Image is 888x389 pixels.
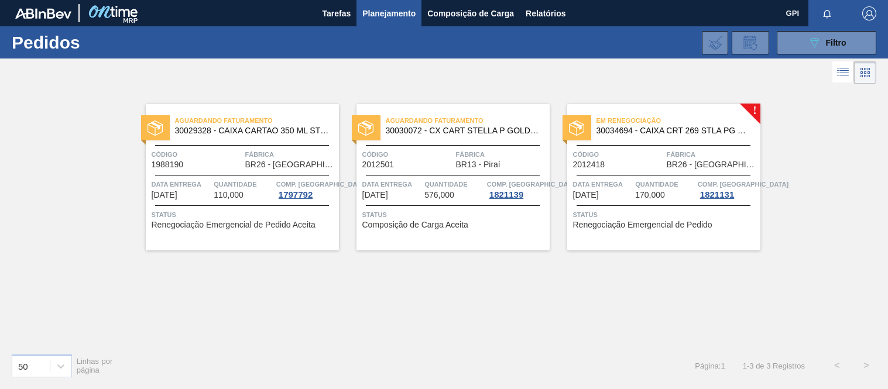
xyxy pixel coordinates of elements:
span: Status [362,209,547,221]
img: status [358,121,373,136]
img: TNhmsLtSVTkK8tSr43FrP2fwEKptu5GPRR3wAAAABJRU5ErkJggg== [15,8,71,19]
span: Página : 1 [695,362,725,370]
span: 576,000 [424,191,454,199]
div: 1821139 [487,190,526,199]
span: 21/09/2025 [362,191,388,199]
span: Composição de Carga [427,6,514,20]
a: Comp. [GEOGRAPHIC_DATA]1821131 [698,178,757,199]
span: 30029328 - CAIXA CARTAO 350 ML STELLA PURE GOLD C08 [175,126,330,135]
span: BR26 - Uberlândia [245,160,336,169]
span: Comp. Carga [487,178,578,190]
span: BR26 - Uberlândia [667,160,757,169]
div: 50 [18,361,28,371]
button: < [822,351,852,380]
span: Linhas por página [77,357,113,374]
span: Fábrica [456,149,547,160]
a: !statusEm renegociação30034694 - CAIXA CRT 269 STLA PG C08 278GRCódigo2012418FábricaBR26 - [GEOGR... [550,104,760,250]
span: Código [152,149,242,160]
button: > [852,351,881,380]
button: Notificações [808,5,846,22]
span: 30030072 - CX CART STELLA P GOLD 330ML C6 298 NIV23 [386,126,540,135]
span: 1 - 3 de 3 Registros [743,362,805,370]
img: status [148,121,163,136]
img: Logout [862,6,876,20]
span: Quantidade [424,178,484,190]
span: Renegociação Emergencial de Pedido [573,221,712,229]
span: Código [362,149,453,160]
span: Data entrega [152,178,211,190]
div: Visão em Lista [832,61,854,84]
span: Status [152,209,336,221]
div: Importar Negociações dos Pedidos [702,31,728,54]
span: Relatórios [526,6,565,20]
div: 1821131 [698,190,736,199]
span: Fábrica [245,149,336,160]
span: BR13 - Piraí [456,160,500,169]
span: Quantidade [635,178,695,190]
span: Renegociação Emergencial de Pedido Aceita [152,221,316,229]
span: Tarefas [322,6,351,20]
span: Filtro [826,38,846,47]
span: Aguardando Faturamento [386,115,550,126]
span: Status [573,209,757,221]
a: Comp. [GEOGRAPHIC_DATA]1797792 [276,178,336,199]
a: statusAguardando Faturamento30030072 - CX CART STELLA P GOLD 330ML C6 298 NIV23Código2012501Fábri... [339,104,550,250]
span: 21/09/2025 [573,191,599,199]
div: Solicitação de Revisão de Pedidos [732,31,769,54]
span: 170,000 [635,191,665,199]
span: Quantidade [214,178,273,190]
span: 2012501 [362,160,395,169]
span: Composição de Carga Aceita [362,221,468,229]
span: Comp. Carga [698,178,788,190]
span: Fábrica [667,149,757,160]
span: Data entrega [573,178,633,190]
span: 1988190 [152,160,184,169]
span: 30034694 - CAIXA CRT 269 STLA PG C08 278GR [596,126,751,135]
a: statusAguardando Faturamento30029328 - CAIXA CARTAO 350 ML STELLA PURE GOLD C08Código1988190Fábri... [128,104,339,250]
button: Filtro [777,31,876,54]
span: Código [573,149,664,160]
h1: Pedidos [12,36,180,49]
span: 15/09/2025 [152,191,177,199]
div: 1797792 [276,190,315,199]
span: 2012418 [573,160,605,169]
span: Planejamento [362,6,416,20]
span: Em renegociação [596,115,760,126]
span: Data entrega [362,178,422,190]
img: status [569,121,584,136]
span: Aguardando Faturamento [175,115,339,126]
div: Visão em Cards [854,61,876,84]
a: Comp. [GEOGRAPHIC_DATA]1821139 [487,178,547,199]
span: Comp. Carga [276,178,367,190]
span: 110,000 [214,191,244,199]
